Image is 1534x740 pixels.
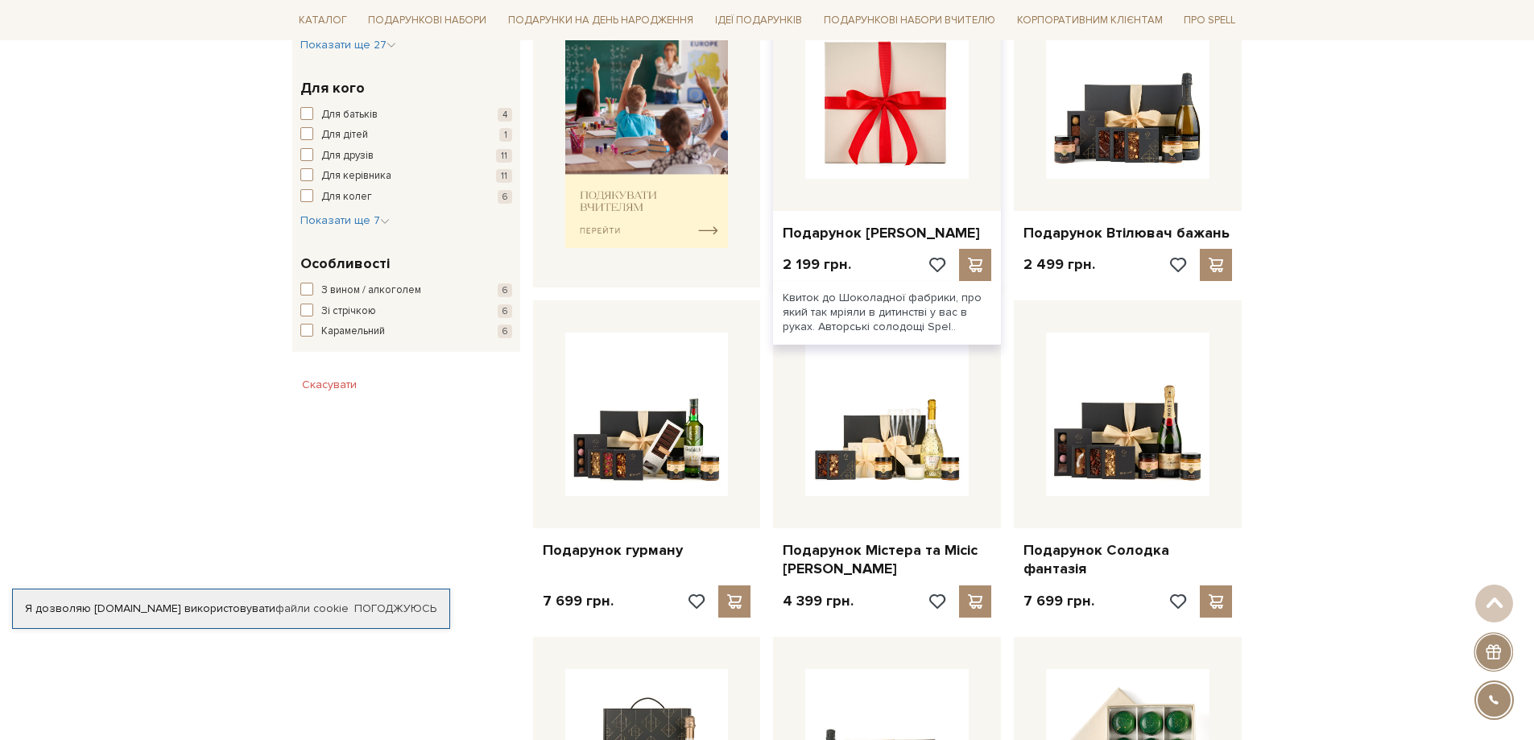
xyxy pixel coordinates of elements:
[300,324,512,340] button: Карамельний 6
[502,8,700,33] a: Подарунки на День народження
[321,324,385,340] span: Карамельний
[783,592,854,610] p: 4 399 грн.
[1011,8,1169,33] a: Корпоративним клієнтам
[783,255,851,274] p: 2 199 грн.
[300,283,512,299] button: З вином / алкоголем 6
[1023,592,1094,610] p: 7 699 грн.
[498,108,512,122] span: 4
[292,8,354,33] a: Каталог
[543,592,614,610] p: 7 699 грн.
[275,602,349,615] a: файли cookie
[354,602,436,616] a: Погоджуюсь
[498,283,512,297] span: 6
[1023,541,1232,579] a: Подарунок Солодка фантазія
[543,541,751,560] a: Подарунок гурману
[496,149,512,163] span: 11
[498,325,512,338] span: 6
[292,372,366,398] button: Скасувати
[1023,224,1232,242] a: Подарунок Втілювач бажань
[499,128,512,142] span: 1
[362,8,493,33] a: Подарункові набори
[565,22,729,248] img: banner
[300,37,396,53] button: Показати ще 27
[321,168,391,184] span: Для керівника
[300,213,390,229] button: Показати ще 7
[300,168,512,184] button: Для керівника 11
[709,8,808,33] a: Ідеї подарунків
[321,189,372,205] span: Для колег
[783,541,991,579] a: Подарунок Містера та Місіс [PERSON_NAME]
[321,148,374,164] span: Для друзів
[783,224,991,242] a: Подарунок [PERSON_NAME]
[13,602,449,616] div: Я дозволяю [DOMAIN_NAME] використовувати
[300,38,396,52] span: Показати ще 27
[817,6,1002,34] a: Подарункові набори Вчителю
[1023,255,1095,274] p: 2 499 грн.
[300,107,512,123] button: Для батьків 4
[300,253,390,275] span: Особливості
[321,107,378,123] span: Для батьків
[498,304,512,318] span: 6
[300,148,512,164] button: Для друзів 11
[498,190,512,204] span: 6
[321,283,421,299] span: З вином / алкоголем
[300,77,365,99] span: Для кого
[300,189,512,205] button: Для колег 6
[496,169,512,183] span: 11
[773,281,1001,345] div: Квиток до Шоколадної фабрики, про який так мріяли в дитинстві у вас в руках. Авторські солодощі S...
[321,304,376,320] span: Зі стрічкою
[1177,8,1242,33] a: Про Spell
[300,304,512,320] button: Зі стрічкою 6
[300,213,390,227] span: Показати ще 7
[300,127,512,143] button: Для дітей 1
[805,15,969,179] img: Подарунок Віллі Вонки
[321,127,368,143] span: Для дітей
